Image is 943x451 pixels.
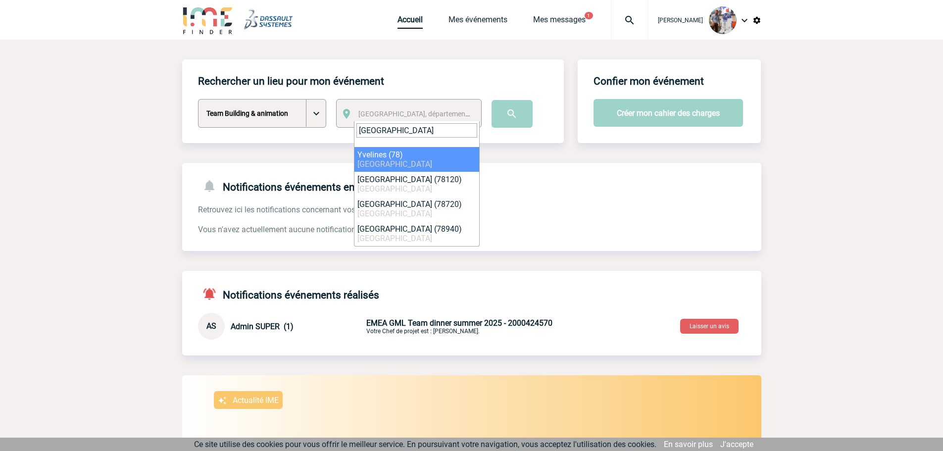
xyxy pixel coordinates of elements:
[198,179,384,193] h4: Notifications événements en cours
[354,197,479,221] li: [GEOGRAPHIC_DATA] (78720)
[357,209,432,218] span: [GEOGRAPHIC_DATA]
[198,321,599,330] a: AS Admin SUPER (1) EMEA GML Team dinner summer 2025 - 2000424570Votre Chef de projet est : [PERSO...
[198,313,761,340] div: Conversation privée : Client - Agence
[448,15,507,29] a: Mes événements
[206,321,216,331] span: AS
[233,396,279,405] p: Actualité IME
[658,17,703,24] span: [PERSON_NAME]
[198,225,356,234] span: Vous n'avez actuellement aucune notification
[231,322,294,331] span: Admin SUPER (1)
[397,15,423,29] a: Accueil
[720,440,753,449] a: J'accepte
[594,75,704,87] h4: Confier mon événement
[354,172,479,197] li: [GEOGRAPHIC_DATA] (78120)
[198,287,379,301] h4: Notifications événements réalisés
[366,318,599,335] p: Votre Chef de projet est : [PERSON_NAME].
[198,75,384,87] h4: Rechercher un lieu pour mon événement
[366,318,552,328] span: EMEA GML Team dinner summer 2025 - 2000424570
[182,6,234,34] img: IME-Finder
[202,179,223,193] img: notifications-24-px-g.png
[194,440,656,449] span: Ce site utilise des cookies pour vous offrir le meilleur service. En poursuivant votre navigation...
[357,234,432,243] span: [GEOGRAPHIC_DATA]
[357,159,432,169] span: [GEOGRAPHIC_DATA]
[533,15,586,29] a: Mes messages
[202,287,223,301] img: notifications-active-24-px-r.png
[709,6,737,34] img: 122174-0.jpg
[585,12,593,19] button: 1
[680,319,739,334] button: Laisser un avis
[664,440,713,449] a: En savoir plus
[354,147,479,172] li: Yvelines (78)
[357,184,432,194] span: [GEOGRAPHIC_DATA]
[198,205,433,214] span: Retrouvez ici les notifications concernant vos évenements en cours.
[594,99,743,127] button: Créer mon cahier des charges
[492,100,533,128] input: Submit
[358,110,496,118] span: [GEOGRAPHIC_DATA], département, région...
[354,221,479,246] li: [GEOGRAPHIC_DATA] (78940)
